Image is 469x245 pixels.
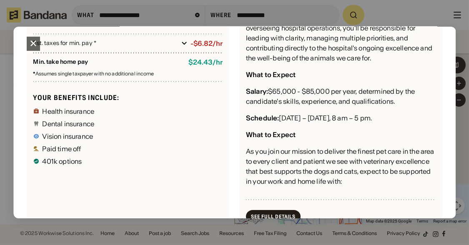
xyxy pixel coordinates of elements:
div: See Full Details [251,214,296,219]
div: What to Expect [246,70,296,79]
div: Your benefits include: [33,93,223,102]
div: As you join our mission to deliver the finest pet care in the area to every client and patient we... [246,146,436,186]
div: Dental insurance [43,120,95,127]
div: What to Expect [246,130,296,139]
div: Schedule: [246,114,279,122]
div: -$6.82/hr [191,40,223,47]
div: Vision insurance [43,133,93,140]
div: Min. take home pay [33,58,182,66]
div: Health insurance [43,108,95,115]
div: $65,000 - $85,000 per year, determined by the candidate's skills, experience, and qualifications. [246,86,436,106]
div: [DATE] – [DATE], 8 am – 5 pm. [246,113,372,123]
div: Paid time off [43,145,81,152]
div: Est. taxes for min. pay * [33,39,178,47]
div: $ 24.43 / hr [189,58,223,66]
div: Assumes single taxpayer with no additional income [33,71,223,76]
div: 401k options [43,158,82,165]
div: Salary: [246,87,268,95]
